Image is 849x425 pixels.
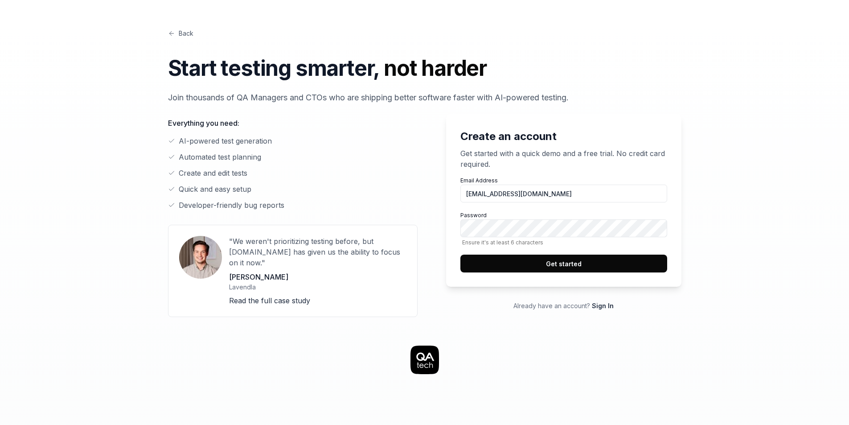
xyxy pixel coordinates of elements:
[460,255,667,272] button: Get started
[168,168,418,178] li: Create and edit tests
[168,152,418,162] li: Automated test planning
[229,272,406,282] p: [PERSON_NAME]
[229,296,310,305] a: Read the full case study
[179,236,222,279] img: User avatar
[592,302,614,309] a: Sign In
[229,236,406,268] p: "We weren't prioritizing testing before, but [DOMAIN_NAME] has given us the ability to focus on i...
[168,184,418,194] li: Quick and easy setup
[168,118,418,128] p: Everything you need:
[460,128,667,144] h2: Create an account
[460,177,667,202] label: Email Address
[446,301,681,310] p: Already have an account?
[168,29,193,38] a: Back
[168,52,681,84] h1: Start testing smarter,
[229,282,406,292] p: Lavendla
[168,200,418,210] li: Developer-friendly bug reports
[460,219,667,237] input: PasswordEnsure it's at least 6 characters
[460,211,667,246] label: Password
[168,91,681,103] p: Join thousands of QA Managers and CTOs who are shipping better software faster with AI-powered te...
[168,136,418,146] li: AI-powered test generation
[460,185,667,202] input: Email Address
[384,55,487,81] span: not harder
[460,239,667,246] span: Ensure it's at least 6 characters
[460,148,667,169] p: Get started with a quick demo and a free trial. No credit card required.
